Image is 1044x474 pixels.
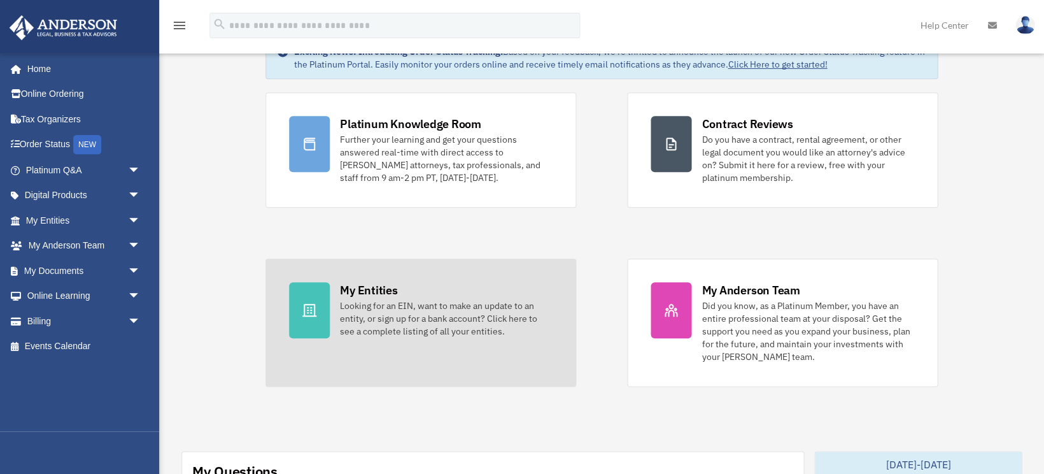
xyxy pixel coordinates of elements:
div: NEW [73,135,101,154]
div: Did you know, as a Platinum Member, you have an entire professional team at your disposal? Get th... [702,299,914,363]
div: My Anderson Team [702,282,800,298]
span: arrow_drop_down [127,308,153,334]
span: arrow_drop_down [127,157,153,183]
a: Click Here to get started! [728,59,827,70]
div: Do you have a contract, rental agreement, or other legal document you would like an attorney's ad... [702,133,914,184]
div: Contract Reviews [702,116,793,132]
span: arrow_drop_down [127,183,153,209]
span: arrow_drop_down [127,233,153,259]
a: Contract Reviews Do you have a contract, rental agreement, or other legal document you would like... [627,92,938,208]
a: Online Ordering [9,82,159,107]
a: My Anderson Team Did you know, as a Platinum Member, you have an entire professional team at your... [627,259,938,387]
i: menu [172,18,187,33]
span: arrow_drop_down [127,208,153,234]
a: Billingarrow_drop_down [9,308,159,334]
a: Digital Productsarrow_drop_down [9,183,159,208]
div: Further your learning and get your questions answered real-time with direct access to [PERSON_NAM... [340,133,553,184]
div: Looking for an EIN, want to make an update to an entity, or sign up for a bank account? Click her... [340,299,553,338]
i: search [213,17,227,31]
a: Events Calendar [9,334,159,359]
a: Platinum Q&Aarrow_drop_down [9,157,159,183]
img: Anderson Advisors Platinum Portal [6,15,121,40]
a: Platinum Knowledge Room Further your learning and get your questions answered real-time with dire... [265,92,576,208]
a: My Documentsarrow_drop_down [9,258,159,284]
a: Tax Organizers [9,106,159,132]
a: Online Learningarrow_drop_down [9,284,159,309]
img: User Pic [1015,16,1034,34]
div: Platinum Knowledge Room [340,116,481,132]
span: arrow_drop_down [127,258,153,284]
a: My Entitiesarrow_drop_down [9,208,159,233]
a: My Anderson Teamarrow_drop_down [9,233,159,259]
a: menu [172,22,187,33]
div: My Entities [340,282,397,298]
span: arrow_drop_down [127,284,153,310]
a: Order StatusNEW [9,132,159,158]
div: Based on your feedback, we're thrilled to announce the launch of our new Order Status Tracking fe... [294,45,927,71]
a: My Entities Looking for an EIN, want to make an update to an entity, or sign up for a bank accoun... [265,259,576,387]
a: Home [9,56,153,82]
